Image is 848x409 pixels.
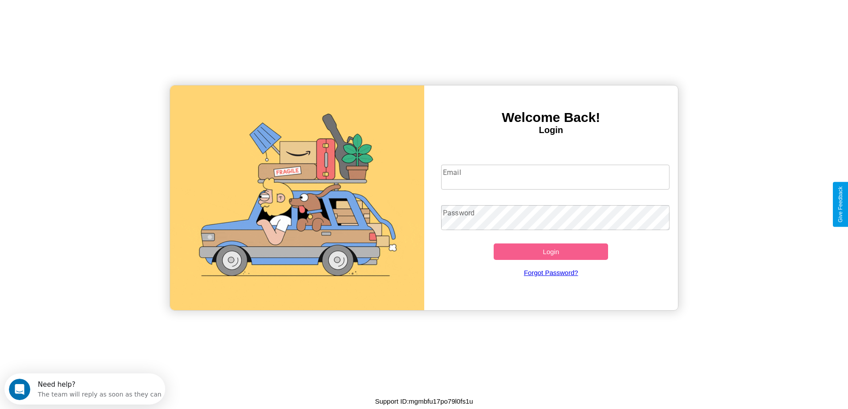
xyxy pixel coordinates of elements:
[494,243,608,260] button: Login
[9,379,30,400] iframe: Intercom live chat
[424,110,678,125] h3: Welcome Back!
[437,260,665,285] a: Forgot Password?
[170,85,424,310] img: gif
[424,125,678,135] h4: Login
[4,4,166,28] div: Open Intercom Messenger
[33,15,157,24] div: The team will reply as soon as they can
[837,186,844,223] div: Give Feedback
[33,8,157,15] div: Need help?
[4,373,165,405] iframe: Intercom live chat discovery launcher
[375,395,473,407] p: Support ID: mgmbfu17po79l0fs1u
